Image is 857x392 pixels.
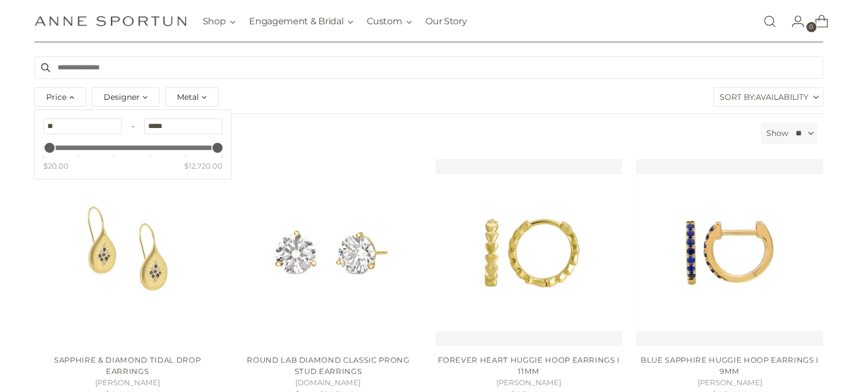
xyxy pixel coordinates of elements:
h5: [PERSON_NAME] [436,377,622,389]
a: Blue Sapphire Huggie Hoop Earrings I 9mm [641,355,819,376]
button: Shop [203,9,236,34]
span: - [122,120,144,133]
button: Custom [367,9,412,34]
h5: [PERSON_NAME] [34,377,221,389]
span: Price [46,91,66,103]
input: Max value [144,118,223,134]
a: Our Story [425,9,467,34]
h5: [DOMAIN_NAME] [235,377,421,389]
span: Products [30,122,757,144]
label: Sort By:Availability [714,88,823,106]
span: Availability [756,88,809,106]
a: Forever Heart Huggie Hoop Earrings I 11mm [438,355,620,376]
div: $20.00 [43,161,69,172]
a: Anne Sportun Fine Jewellery [34,16,187,27]
a: Forever Heart Huggie Hoop Earrings I 11mm [436,159,622,346]
label: Show [766,127,788,139]
span: Designer [104,91,140,103]
a: Go to the account page [782,10,805,33]
input: Search products [34,56,823,79]
span: 0 [806,22,816,32]
a: Blue Sapphire Huggie Hoop Earrings I 9mm [636,159,823,346]
a: Sapphire & Diamond Tidal Drop Earrings [34,159,221,346]
div: Price [43,146,223,148]
a: Round Lab Diamond Classic Prong Stud Earrings [247,355,409,376]
span: Metal [177,91,199,103]
input: Min value [43,118,122,134]
h5: [PERSON_NAME] [636,377,823,389]
button: Engagement & Bridal [249,9,353,34]
a: Round Lab Diamond Classic Prong Stud Earrings [235,159,421,346]
a: Open search modal [758,10,781,33]
a: Open cart modal [806,10,828,33]
a: Sapphire & Diamond Tidal Drop Earrings [54,355,201,376]
div: $12,720.00 [184,161,223,172]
